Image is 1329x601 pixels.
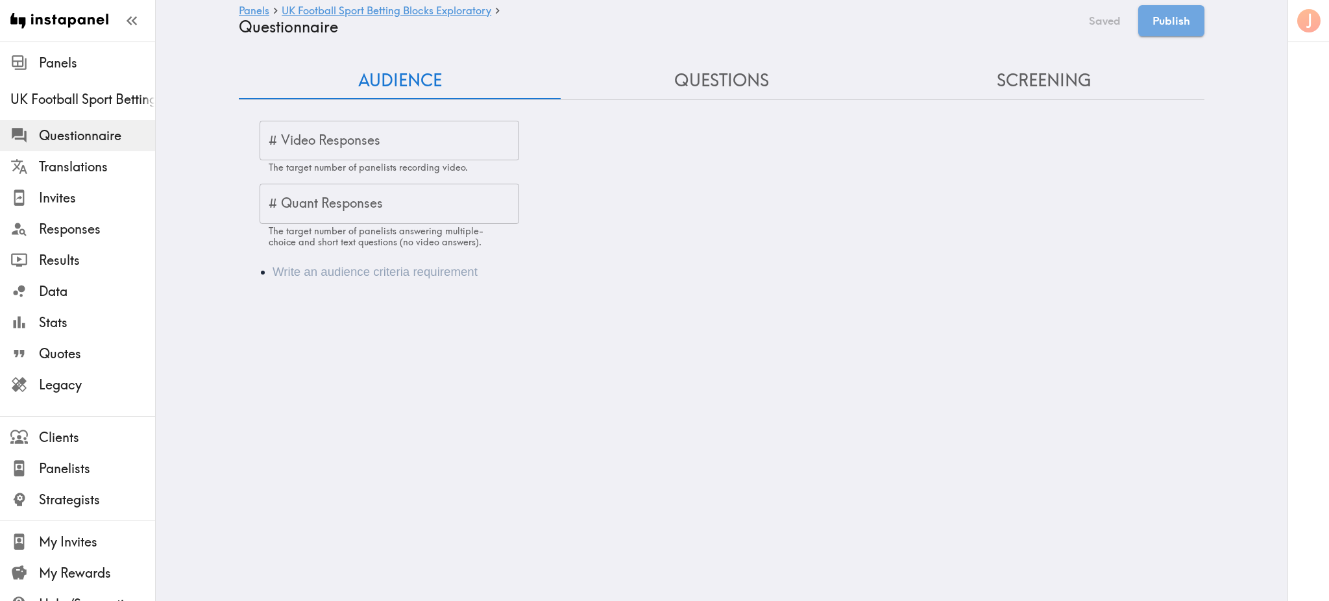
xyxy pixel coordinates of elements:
[39,491,155,509] span: Strategists
[239,18,1071,36] h4: Questionnaire
[39,127,155,145] span: Questionnaire
[561,62,883,99] button: Questions
[883,62,1204,99] button: Screening
[282,5,491,18] a: UK Football Sport Betting Blocks Exploratory
[239,62,1204,99] div: Questionnaire Audience/Questions/Screening Tab Navigation
[1306,10,1313,32] span: J
[239,247,1204,297] div: Audience
[39,533,155,551] span: My Invites
[39,251,155,269] span: Results
[10,90,155,108] span: UK Football Sport Betting Blocks Exploratory
[39,220,155,238] span: Responses
[269,162,468,173] span: The target number of panelists recording video.
[39,158,155,176] span: Translations
[239,5,269,18] a: Panels
[39,313,155,332] span: Stats
[39,460,155,478] span: Panelists
[39,376,155,394] span: Legacy
[39,189,155,207] span: Invites
[269,225,483,248] span: The target number of panelists answering multiple-choice and short text questions (no video answe...
[39,564,155,582] span: My Rewards
[39,54,155,72] span: Panels
[239,62,561,99] button: Audience
[1296,8,1322,34] button: J
[39,428,155,447] span: Clients
[39,345,155,363] span: Quotes
[1138,5,1204,36] button: Publish
[39,282,155,300] span: Data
